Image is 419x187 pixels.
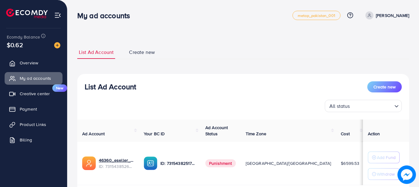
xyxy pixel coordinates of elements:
[144,157,157,170] img: ic-ba-acc.ded83a64.svg
[20,137,32,143] span: Billing
[325,100,402,112] div: Search for option
[20,75,51,81] span: My ad accounts
[367,81,402,92] button: Create new
[54,42,60,48] img: image
[54,12,61,19] img: menu
[99,157,134,170] div: <span class='underline'>46360_eseller_1703258274141</span></br>7315438526219272194
[373,84,396,90] span: Create new
[292,11,340,20] a: metap_pakistan_001
[368,168,400,180] button: Withdraw
[7,34,40,40] span: Ecomdy Balance
[376,12,409,19] p: [PERSON_NAME]
[129,49,155,56] span: Create new
[246,160,331,166] span: [GEOGRAPHIC_DATA]/[GEOGRAPHIC_DATA]
[82,131,105,137] span: Ad Account
[205,159,236,167] span: Punishment
[20,121,46,128] span: Product Links
[377,170,395,178] p: Withdraw
[82,157,96,170] img: ic-ads-acc.e4c84228.svg
[99,157,134,163] a: 46360_eseller_1703258274141
[6,9,48,18] img: logo
[20,60,38,66] span: Overview
[368,131,380,137] span: Action
[85,82,136,91] h3: List Ad Account
[352,100,392,111] input: Search for option
[397,165,416,184] img: image
[246,131,266,137] span: Time Zone
[368,152,400,163] button: Add Fund
[341,160,359,166] span: $6599.53
[79,49,114,56] span: List Ad Account
[377,154,396,161] p: Add Fund
[298,14,335,18] span: metap_pakistan_001
[5,87,62,100] a: Creative centerNew
[20,106,37,112] span: Payment
[144,131,165,137] span: Your BC ID
[5,72,62,84] a: My ad accounts
[99,163,134,169] span: ID: 7315438526219272194
[5,103,62,115] a: Payment
[52,84,67,92] span: New
[7,40,23,49] span: $0.62
[205,124,228,137] span: Ad Account Status
[160,160,195,167] p: ID: 7315438251756765185
[363,11,409,19] a: [PERSON_NAME]
[341,131,350,137] span: Cost
[77,11,135,20] h3: My ad accounts
[5,118,62,131] a: Product Links
[5,57,62,69] a: Overview
[20,91,50,97] span: Creative center
[5,134,62,146] a: Billing
[328,102,351,111] span: All status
